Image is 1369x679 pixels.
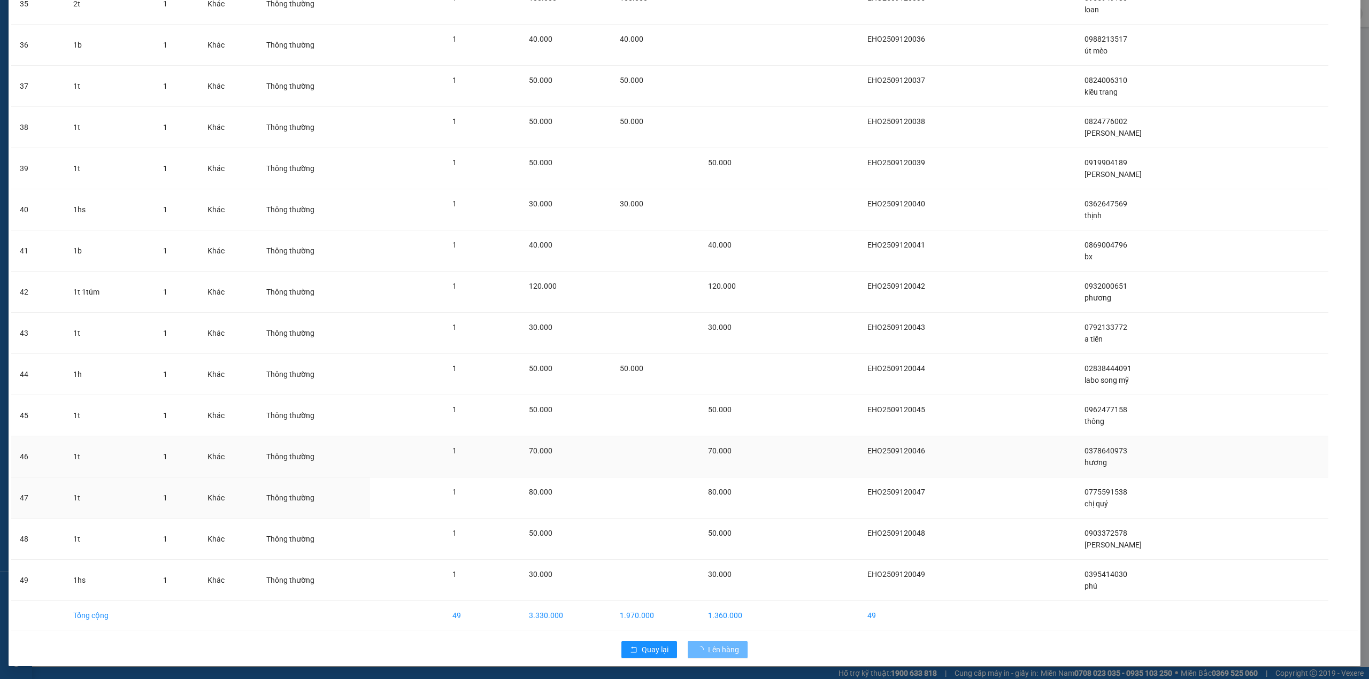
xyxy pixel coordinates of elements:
[452,241,457,249] span: 1
[11,354,65,395] td: 44
[258,519,370,560] td: Thông thường
[258,395,370,436] td: Thông thường
[529,488,552,496] span: 80.000
[452,529,457,537] span: 1
[199,477,258,519] td: Khác
[163,41,167,49] span: 1
[65,272,155,313] td: 1t 1túm
[199,25,258,66] td: Khác
[867,282,925,290] span: EHO2509120042
[163,576,167,584] span: 1
[708,644,739,655] span: Lên hàng
[1085,129,1142,137] span: [PERSON_NAME]
[1085,88,1118,96] span: kiều trang
[258,25,370,66] td: Thông thường
[258,560,370,601] td: Thông thường
[65,107,155,148] td: 1t
[258,189,370,230] td: Thông thường
[258,477,370,519] td: Thông thường
[630,646,637,654] span: rollback
[452,35,457,43] span: 1
[199,230,258,272] td: Khác
[529,35,552,43] span: 40.000
[1085,211,1102,220] span: thịnh
[65,601,155,630] td: Tổng cộng
[867,76,925,84] span: EHO2509120037
[1085,529,1127,537] span: 0903372578
[1085,499,1108,508] span: chị quý
[65,148,155,189] td: 1t
[621,641,677,658] button: rollbackQuay lại
[65,560,155,601] td: 1hs
[1085,158,1127,167] span: 0919904189
[199,107,258,148] td: Khác
[1085,458,1107,467] span: hương
[867,158,925,167] span: EHO2509120039
[65,354,155,395] td: 1h
[258,148,370,189] td: Thông thường
[11,477,65,519] td: 47
[708,241,732,249] span: 40.000
[529,158,552,167] span: 50.000
[65,230,155,272] td: 1b
[1085,35,1127,43] span: 0988213517
[65,477,155,519] td: 1t
[199,436,258,477] td: Khác
[163,82,167,90] span: 1
[708,570,732,578] span: 30.000
[529,241,552,249] span: 40.000
[258,436,370,477] td: Thông thường
[163,411,167,420] span: 1
[1085,47,1107,55] span: út mèo
[11,66,65,107] td: 37
[163,493,167,502] span: 1
[620,35,643,43] span: 40.000
[529,570,552,578] span: 30.000
[199,519,258,560] td: Khác
[642,644,668,655] span: Quay lại
[529,529,552,537] span: 50.000
[1085,582,1097,590] span: phú
[867,364,925,373] span: EHO2509120044
[1085,364,1132,373] span: 02838444091
[708,158,732,167] span: 50.000
[529,117,552,126] span: 50.000
[1085,282,1127,290] span: 0932000651
[529,446,552,455] span: 70.000
[529,405,552,414] span: 50.000
[1085,76,1127,84] span: 0824006310
[529,323,552,331] span: 30.000
[1085,5,1099,14] span: loan
[11,436,65,477] td: 46
[258,354,370,395] td: Thông thường
[65,395,155,436] td: 1t
[1085,335,1103,343] span: a tiến
[867,529,925,537] span: EHO2509120048
[65,189,155,230] td: 1hs
[708,529,732,537] span: 50.000
[867,117,925,126] span: EHO2509120038
[867,323,925,331] span: EHO2509120043
[452,570,457,578] span: 1
[163,535,167,543] span: 1
[867,405,925,414] span: EHO2509120045
[867,488,925,496] span: EHO2509120047
[452,117,457,126] span: 1
[620,199,643,208] span: 30.000
[199,560,258,601] td: Khác
[452,446,457,455] span: 1
[11,519,65,560] td: 48
[11,313,65,354] td: 43
[1085,199,1127,208] span: 0362647569
[696,646,708,653] span: loading
[1085,252,1093,261] span: bx
[163,246,167,255] span: 1
[163,370,167,379] span: 1
[452,158,457,167] span: 1
[529,76,552,84] span: 50.000
[708,282,736,290] span: 120.000
[452,76,457,84] span: 1
[11,560,65,601] td: 49
[452,405,457,414] span: 1
[867,241,925,249] span: EHO2509120041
